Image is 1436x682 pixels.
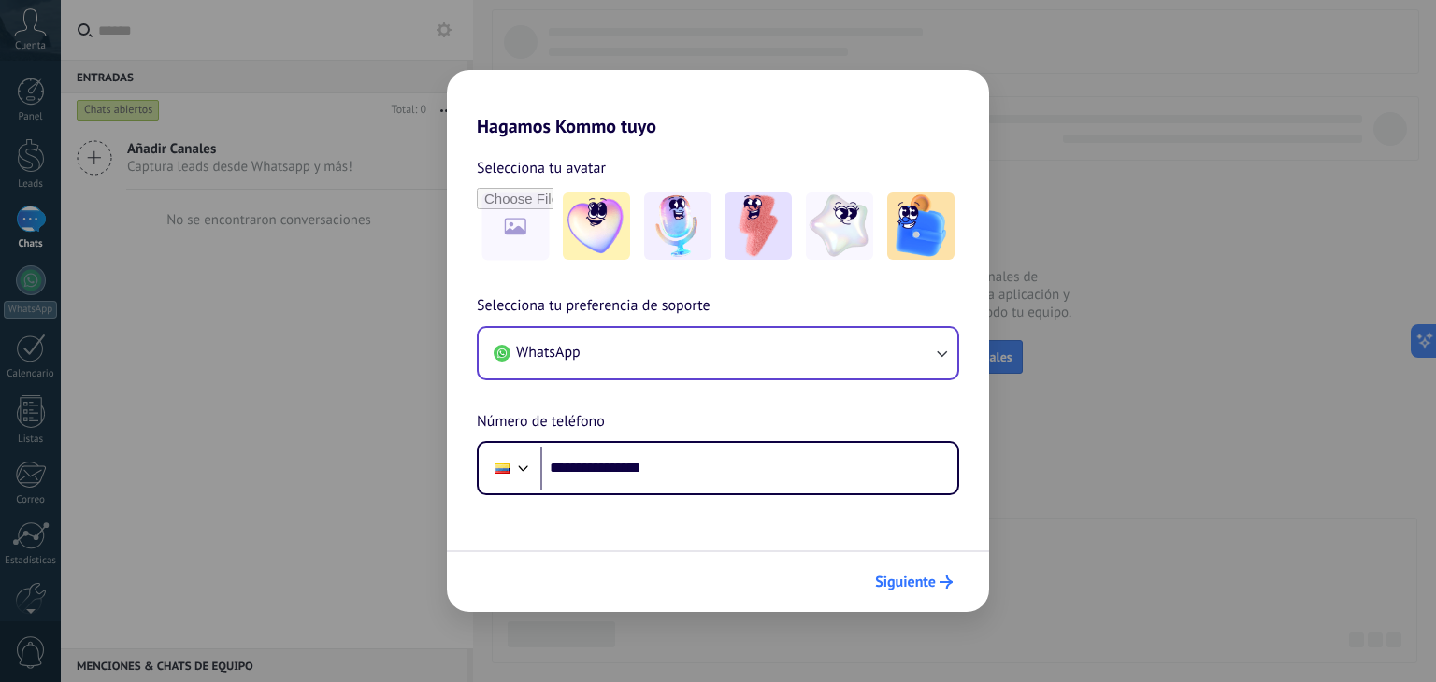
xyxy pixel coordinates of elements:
img: -5.jpeg [887,192,955,260]
span: WhatsApp [516,343,581,362]
span: Número de teléfono [477,410,605,434]
span: Siguiente [875,575,936,589]
button: WhatsApp [479,328,957,378]
img: -1.jpeg [563,192,630,260]
img: -4.jpeg [806,192,873,260]
h2: Hagamos Kommo tuyo [447,70,989,137]
span: Selecciona tu avatar [477,156,606,180]
img: -3.jpeg [725,192,792,260]
div: Ecuador: + 593 [484,448,520,488]
img: -2.jpeg [644,192,711,260]
button: Siguiente [867,566,961,598]
span: Selecciona tu preferencia de soporte [477,294,711,319]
